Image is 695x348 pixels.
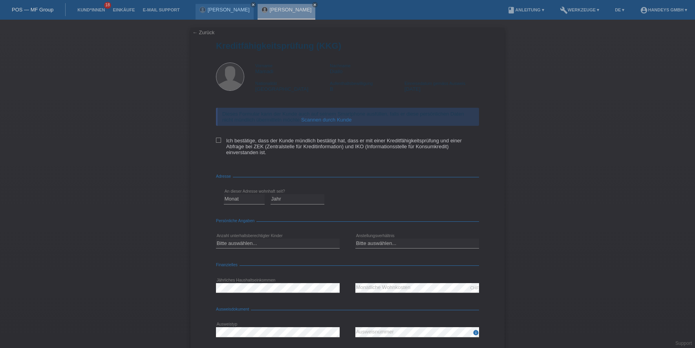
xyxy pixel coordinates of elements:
[216,307,251,311] span: Ausweisdokument
[404,81,465,86] span: Einreisedatum gemäss Ausweis
[216,138,479,155] label: Ich bestätige, dass der Kunde mündlich bestätigt hat, dass er mit einer Kreditfähigkeitsprüfung u...
[255,63,330,74] div: Mamadi
[503,7,548,12] a: bookAnleitung ▾
[640,6,648,14] i: account_circle
[216,219,256,223] span: Persönliche Angaben
[611,7,628,12] a: DE ▾
[301,117,352,123] a: Scannen durch Kunde
[139,7,184,12] a: E-Mail Support
[251,3,255,7] i: close
[330,81,373,86] span: Aufenthaltsbewilligung
[330,80,404,92] div: B
[636,7,691,12] a: account_circleHandeys GmbH ▾
[313,3,317,7] i: close
[312,2,318,7] a: close
[255,63,273,68] span: Vorname
[330,63,351,68] span: Nachname
[251,2,256,7] a: close
[255,80,330,92] div: [GEOGRAPHIC_DATA]
[216,263,240,267] span: Finanzielles
[560,6,568,14] i: build
[255,81,277,86] span: Nationalität
[104,2,111,9] span: 18
[473,332,479,337] a: info
[73,7,109,12] a: Kund*innen
[216,108,479,126] div: Dieses Formular kann der Kunde auch auf seinem Smartphone ausfüllen, falls er diese persönlichen ...
[556,7,604,12] a: buildWerkzeuge ▾
[192,29,214,35] a: ← Zurück
[12,7,53,13] a: POS — MF Group
[470,285,479,290] div: CHF
[216,41,479,51] h1: Kreditfähigkeitsprüfung (KKG)
[270,7,312,13] a: [PERSON_NAME]
[507,6,515,14] i: book
[330,63,404,74] div: Diallo
[473,330,479,336] i: info
[109,7,139,12] a: Einkäufe
[208,7,250,13] a: [PERSON_NAME]
[404,80,479,92] div: [DATE]
[675,341,692,346] a: Support
[216,174,233,179] span: Adresse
